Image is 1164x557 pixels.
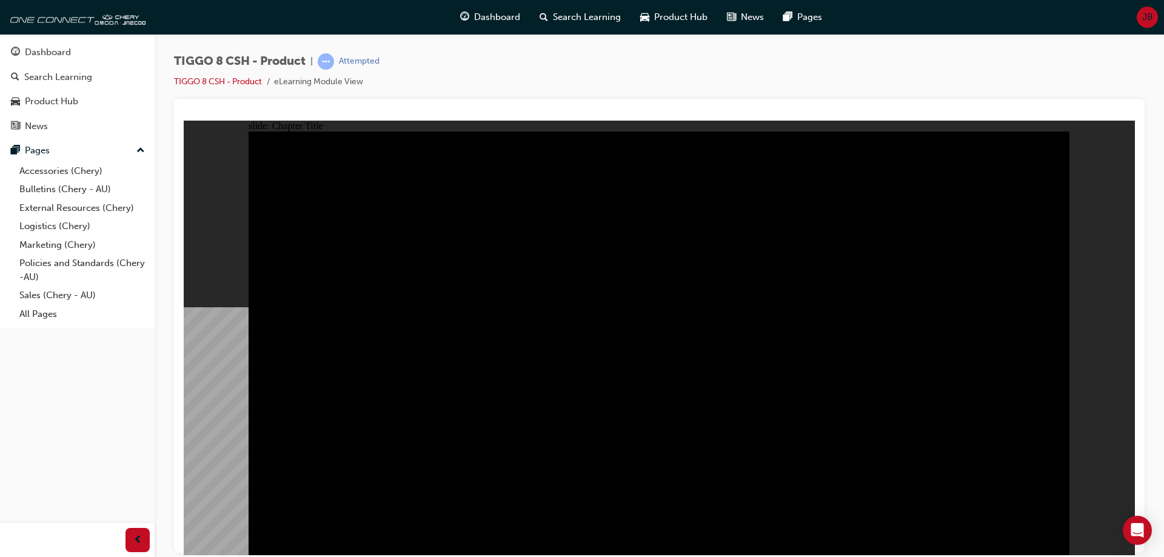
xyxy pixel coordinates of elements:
[640,10,649,25] span: car-icon
[727,10,736,25] span: news-icon
[741,10,764,24] span: News
[11,72,19,83] span: search-icon
[5,41,150,64] a: Dashboard
[174,76,262,87] a: TIGGO 8 CSH - Product
[460,10,469,25] span: guage-icon
[11,121,20,132] span: news-icon
[1137,7,1158,28] button: JB
[717,5,774,30] a: news-iconNews
[15,199,150,218] a: External Resources (Chery)
[5,66,150,88] a: Search Learning
[15,236,150,255] a: Marketing (Chery)
[15,162,150,181] a: Accessories (Chery)
[450,5,530,30] a: guage-iconDashboard
[11,96,20,107] span: car-icon
[530,5,630,30] a: search-iconSearch Learning
[474,10,520,24] span: Dashboard
[15,217,150,236] a: Logistics (Chery)
[274,75,363,89] li: eLearning Module View
[136,143,145,159] span: up-icon
[25,119,48,133] div: News
[1142,10,1153,24] span: JB
[15,254,150,286] a: Policies and Standards (Chery -AU)
[553,10,621,24] span: Search Learning
[318,53,334,70] span: learningRecordVerb_ATTEMPT-icon
[310,55,313,68] span: |
[5,39,150,139] button: DashboardSearch LearningProduct HubNews
[1123,516,1152,545] div: Open Intercom Messenger
[25,95,78,108] div: Product Hub
[630,5,717,30] a: car-iconProduct Hub
[133,533,142,548] span: prev-icon
[24,70,92,84] div: Search Learning
[339,56,380,67] div: Attempted
[174,55,306,68] span: TIGGO 8 CSH - Product
[5,139,150,162] button: Pages
[5,90,150,113] a: Product Hub
[783,10,792,25] span: pages-icon
[654,10,707,24] span: Product Hub
[15,286,150,305] a: Sales (Chery - AU)
[540,10,548,25] span: search-icon
[25,144,50,158] div: Pages
[11,47,20,58] span: guage-icon
[15,180,150,199] a: Bulletins (Chery - AU)
[6,5,145,29] img: oneconnect
[774,5,832,30] a: pages-iconPages
[797,10,822,24] span: Pages
[5,115,150,138] a: News
[11,145,20,156] span: pages-icon
[15,305,150,324] a: All Pages
[25,45,71,59] div: Dashboard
